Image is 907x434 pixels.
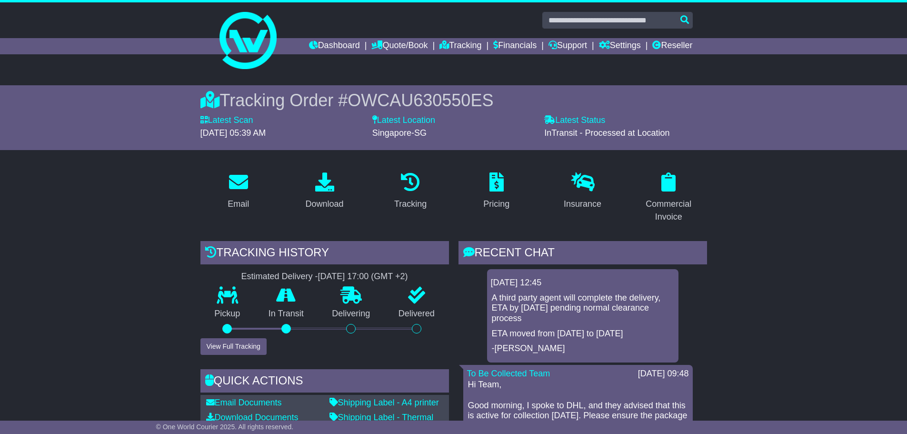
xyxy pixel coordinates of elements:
p: A third party agent will complete the delivery, ETA by [DATE] pending normal clearance process [492,293,674,324]
div: Pricing [483,198,509,211]
label: Latest Status [544,115,605,126]
div: [DATE] 17:00 (GMT +2) [318,272,408,282]
div: Download [305,198,343,211]
a: Reseller [652,38,692,54]
a: Quote/Book [371,38,428,54]
div: RECENT CHAT [458,241,707,267]
span: OWCAU630550ES [348,91,493,110]
a: Settings [599,38,641,54]
div: [DATE] 12:45 [491,278,675,288]
a: Shipping Label - Thermal printer [329,413,434,433]
button: View Full Tracking [200,338,267,355]
label: Latest Location [372,115,435,126]
span: [DATE] 05:39 AM [200,128,266,138]
div: Commercial Invoice [637,198,701,223]
a: Tracking [439,38,481,54]
div: Estimated Delivery - [200,272,449,282]
span: InTransit - Processed at Location [544,128,669,138]
a: Pricing [477,169,516,214]
p: Delivering [318,309,385,319]
a: Financials [493,38,537,54]
p: Pickup [200,309,255,319]
a: Shipping Label - A4 printer [329,398,439,407]
div: Email [228,198,249,211]
div: Insurance [564,198,601,211]
a: Tracking [388,169,433,214]
a: Insurance [558,169,608,214]
span: Singapore-SG [372,128,427,138]
div: Tracking [394,198,427,211]
p: Delivered [384,309,449,319]
a: To Be Collected Team [467,369,550,378]
a: Support [548,38,587,54]
p: In Transit [254,309,318,319]
div: [DATE] 09:48 [638,369,689,379]
a: Email [221,169,255,214]
a: Download Documents [206,413,299,422]
a: Download [299,169,349,214]
span: © One World Courier 2025. All rights reserved. [156,423,294,431]
div: Quick Actions [200,369,449,395]
label: Latest Scan [200,115,253,126]
a: Dashboard [309,38,360,54]
div: Tracking history [200,241,449,267]
div: Tracking Order # [200,90,707,111]
a: Email Documents [206,398,282,407]
p: ETA moved from [DATE] to [DATE] [492,329,674,339]
p: -[PERSON_NAME] [492,343,674,354]
a: Commercial Invoice [630,169,707,227]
